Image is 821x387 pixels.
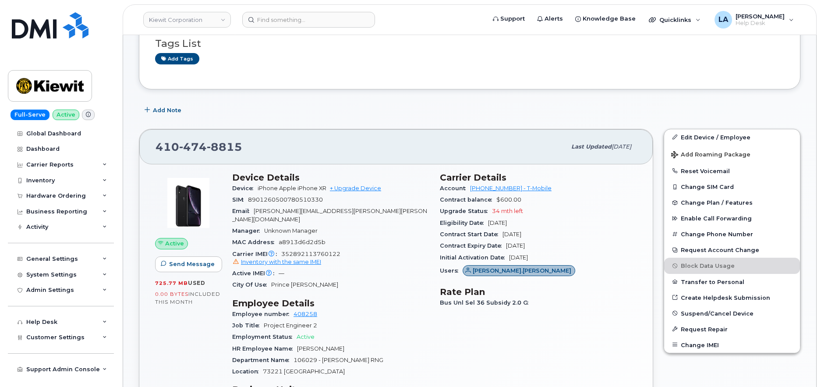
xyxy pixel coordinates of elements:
[279,239,326,245] span: a8913d6d2d5b
[664,290,800,305] a: Create Helpdesk Submission
[242,12,375,28] input: Find something...
[440,242,506,249] span: Contract Expiry Date
[612,143,631,150] span: [DATE]
[463,267,575,274] a: [PERSON_NAME].[PERSON_NAME]
[681,310,754,316] span: Suspend/Cancel Device
[500,14,525,23] span: Support
[264,227,318,234] span: Unknown Manager
[671,151,750,160] span: Add Roaming Package
[207,140,242,153] span: 8815
[232,270,279,277] span: Active IMEI
[294,311,317,317] a: 408258
[681,199,753,206] span: Change Plan / Features
[156,140,242,153] span: 410
[169,260,215,268] span: Send Message
[708,11,800,28] div: Lanette Aparicio
[232,357,294,363] span: Department Name
[783,349,814,380] iframe: Messenger Launcher
[545,14,563,23] span: Alerts
[232,196,248,203] span: SIM
[232,251,281,257] span: Carrier IMEI
[664,226,800,242] button: Change Phone Number
[664,210,800,226] button: Enable Call Forwarding
[664,305,800,321] button: Suspend/Cancel Device
[583,14,636,23] span: Knowledge Base
[232,172,429,183] h3: Device Details
[155,280,188,286] span: 725.77 MB
[496,196,521,203] span: $600.00
[232,298,429,309] h3: Employee Details
[263,368,345,375] span: 73221 [GEOGRAPHIC_DATA]
[139,103,189,118] button: Add Note
[681,215,752,222] span: Enable Call Forwarding
[659,16,691,23] span: Quicklinks
[155,256,222,272] button: Send Message
[492,208,523,214] span: 34 mth left
[664,195,800,210] button: Change Plan / Features
[155,53,199,64] a: Add tags
[569,10,642,28] a: Knowledge Base
[232,322,264,329] span: Job Title
[232,251,429,266] span: 352892113760122
[232,368,263,375] span: Location
[664,321,800,337] button: Request Repair
[440,220,488,226] span: Eligibility Date
[232,227,264,234] span: Manager
[488,220,507,226] span: [DATE]
[232,185,258,192] span: Device
[440,172,637,183] h3: Carrier Details
[470,185,552,192] a: [PHONE_NUMBER] - T-Mobile
[155,291,188,297] span: 0.00 Bytes
[664,179,800,195] button: Change SIM Card
[664,274,800,290] button: Transfer to Personal
[643,11,707,28] div: Quicklinks
[153,106,181,114] span: Add Note
[440,299,533,306] span: Bus Unl Sel 36 Subsidy 2.0 G
[271,281,338,288] span: Prince [PERSON_NAME]
[736,13,785,20] span: [PERSON_NAME]
[473,266,571,275] span: [PERSON_NAME].[PERSON_NAME]
[664,163,800,179] button: Reset Voicemail
[531,10,569,28] a: Alerts
[440,231,503,238] span: Contract Start Date
[440,196,496,203] span: Contract balance
[503,231,521,238] span: [DATE]
[232,259,321,265] a: Inventory with the same IMEI
[232,311,294,317] span: Employee number
[162,177,215,229] img: image20231002-3703462-1qb80zy.jpeg
[440,267,463,274] span: Users
[241,259,321,265] span: Inventory with the same IMEI
[232,334,297,340] span: Employment Status
[294,357,383,363] span: 106029 - [PERSON_NAME] RNG
[232,239,279,245] span: MAC Address
[155,38,784,49] h3: Tags List
[165,239,184,248] span: Active
[232,208,427,222] span: [PERSON_NAME][EMAIL_ADDRESS][PERSON_NAME][PERSON_NAME][DOMAIN_NAME]
[264,322,317,329] span: Project Engineer 2
[509,254,528,261] span: [DATE]
[232,345,297,352] span: HR Employee Name
[232,281,271,288] span: City Of Use
[297,345,344,352] span: [PERSON_NAME]
[664,337,800,353] button: Change IMEI
[718,14,728,25] span: LA
[188,280,205,286] span: used
[143,12,231,28] a: Kiewit Corporation
[664,242,800,258] button: Request Account Change
[155,291,220,305] span: included this month
[179,140,207,153] span: 474
[487,10,531,28] a: Support
[506,242,525,249] span: [DATE]
[736,20,785,27] span: Help Desk
[232,208,254,214] span: Email
[440,254,509,261] span: Initial Activation Date
[440,208,492,214] span: Upgrade Status
[258,185,326,192] span: iPhone Apple iPhone XR
[664,145,800,163] button: Add Roaming Package
[440,287,637,297] h3: Rate Plan
[664,258,800,273] button: Block Data Usage
[440,185,470,192] span: Account
[664,129,800,145] a: Edit Device / Employee
[279,270,284,277] span: —
[330,185,381,192] a: + Upgrade Device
